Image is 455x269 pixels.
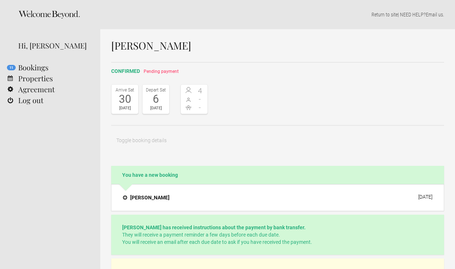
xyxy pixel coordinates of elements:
[194,104,206,111] span: -
[111,40,444,51] h1: [PERSON_NAME]
[418,194,432,200] div: [DATE]
[7,65,16,70] flynt-notification-badge: 11
[117,190,438,205] button: [PERSON_NAME] [DATE]
[144,69,179,74] span: Pending payment
[18,40,89,51] div: Hi, [PERSON_NAME]
[144,94,167,105] div: 6
[123,194,170,201] h4: [PERSON_NAME]
[111,133,172,148] button: Toggle booking details
[144,105,167,112] div: [DATE]
[111,67,444,75] h2: confirmed
[111,11,444,18] p: | NEED HELP? .
[113,105,136,112] div: [DATE]
[194,95,206,103] span: -
[372,12,398,17] a: Return to site
[113,86,136,94] div: Arrive Sat
[194,87,206,94] span: 4
[111,166,444,184] h2: You have a new booking
[144,86,167,94] div: Depart Sat
[426,12,443,17] a: Email us
[122,225,306,230] strong: [PERSON_NAME] has received instructions about the payment by bank transfer.
[113,94,136,105] div: 30
[122,224,433,246] p: They will receive a payment reminder a few days before each due date. You will receive an email a...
